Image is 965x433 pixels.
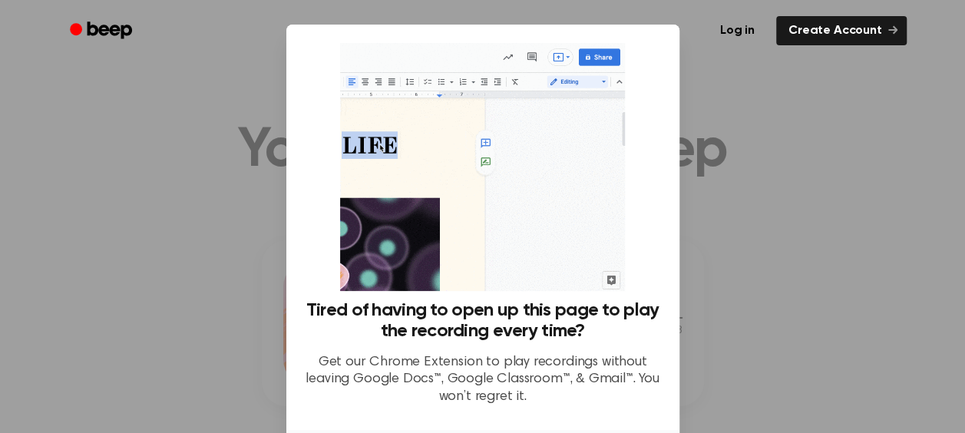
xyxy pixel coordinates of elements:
[340,43,625,291] img: Beep extension in action
[59,16,146,46] a: Beep
[305,300,661,342] h3: Tired of having to open up this page to play the recording every time?
[708,16,767,45] a: Log in
[305,354,661,406] p: Get our Chrome Extension to play recordings without leaving Google Docs™, Google Classroom™, & Gm...
[776,16,907,45] a: Create Account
